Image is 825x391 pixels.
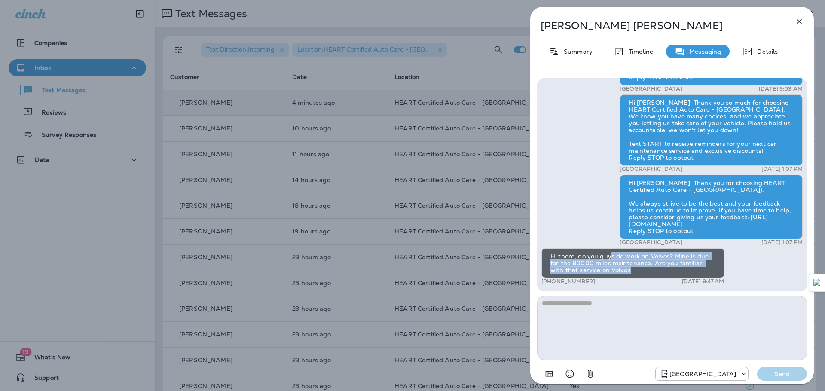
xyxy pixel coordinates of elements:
[541,278,595,285] p: [PHONE_NUMBER]
[620,166,682,173] p: [GEOGRAPHIC_DATA]
[753,48,778,55] p: Details
[541,248,724,278] div: Hi there, do you guys do work on Volvos? Mine is due for the 80000 miles maintenance. Are you fam...
[685,48,721,55] p: Messaging
[620,94,803,166] div: Hi [PERSON_NAME]! Thank you so much for choosing HEART Certified Auto Care - [GEOGRAPHIC_DATA]. W...
[620,175,803,239] div: Hi [PERSON_NAME]! Thank you for choosing HEART Certified Auto Care - [GEOGRAPHIC_DATA]}. We alway...
[759,85,803,92] p: [DATE] 9:03 AM
[813,279,821,287] img: Detect Auto
[541,20,775,32] p: [PERSON_NAME] [PERSON_NAME]
[620,239,682,246] p: [GEOGRAPHIC_DATA]
[682,278,724,285] p: [DATE] 8:47 AM
[761,166,803,173] p: [DATE] 1:07 PM
[541,365,558,382] button: Add in a premade template
[624,48,653,55] p: Timeline
[561,365,578,382] button: Select an emoji
[669,370,736,377] p: [GEOGRAPHIC_DATA]
[602,98,607,106] span: Sent
[656,369,748,379] div: +1 (847) 262-3704
[559,48,593,55] p: Summary
[761,239,803,246] p: [DATE] 1:07 PM
[620,85,682,92] p: [GEOGRAPHIC_DATA]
